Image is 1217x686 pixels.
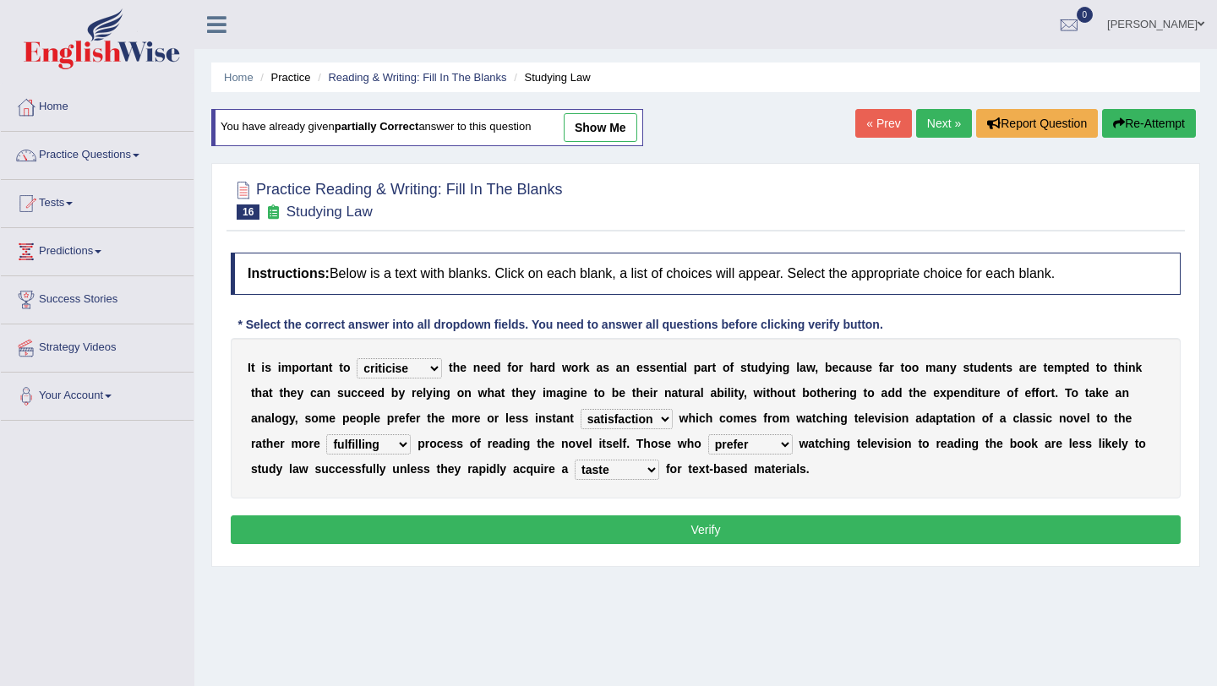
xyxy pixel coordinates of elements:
[623,361,630,374] b: n
[570,386,574,400] b: i
[747,361,751,374] b: t
[968,386,975,400] b: d
[304,411,311,425] b: s
[963,361,970,374] b: s
[248,266,330,280] b: Instructions:
[387,411,395,425] b: p
[838,361,845,374] b: c
[1040,386,1047,400] b: o
[839,386,843,400] b: i
[913,386,920,400] b: h
[282,411,290,425] b: g
[511,361,519,374] b: o
[981,361,989,374] b: d
[412,386,416,400] b: r
[969,361,974,374] b: t
[516,386,523,400] b: h
[1100,361,1108,374] b: o
[852,361,860,374] b: u
[936,361,943,374] b: a
[867,386,875,400] b: o
[1,228,194,270] a: Predictions
[800,361,806,374] b: a
[462,411,470,425] b: o
[1,180,194,222] a: Tests
[258,411,265,425] b: n
[1031,386,1035,400] b: f
[538,411,546,425] b: n
[717,386,724,400] b: b
[399,411,406,425] b: e
[311,411,319,425] b: o
[563,411,570,425] b: n
[264,204,281,220] small: Exam occurring question
[251,361,255,374] b: t
[474,411,481,425] b: e
[940,386,947,400] b: x
[754,386,763,400] b: w
[679,411,689,425] b: w
[291,386,297,400] b: e
[976,109,1098,138] button: Report Question
[494,411,499,425] b: r
[909,386,913,400] b: t
[738,386,744,400] b: y
[889,361,893,374] b: r
[895,386,903,400] b: d
[879,361,883,374] b: f
[710,386,717,400] b: a
[319,411,329,425] b: m
[650,361,657,374] b: s
[344,386,352,400] b: u
[766,361,772,374] b: y
[473,361,481,374] b: n
[556,411,563,425] b: a
[509,411,516,425] b: e
[916,109,972,138] a: Next »
[306,361,310,374] b: r
[571,361,579,374] b: o
[299,361,307,374] b: o
[772,361,775,374] b: i
[251,411,258,425] b: a
[1,276,194,318] a: Success Stories
[1077,7,1094,23] span: 0
[636,386,643,400] b: h
[775,361,783,374] b: n
[1065,386,1072,400] b: T
[248,361,251,374] b: I
[802,386,810,400] b: b
[1136,361,1143,374] b: k
[265,411,271,425] b: a
[650,386,653,400] b: i
[564,113,637,142] a: show me
[377,386,385,400] b: d
[933,386,940,400] b: e
[783,361,790,374] b: g
[416,411,420,425] b: r
[989,386,993,400] b: r
[712,361,717,374] b: t
[1019,361,1026,374] b: a
[904,361,912,374] b: o
[516,411,522,425] b: s
[552,411,556,425] b: t
[521,411,528,425] b: s
[1054,361,1064,374] b: m
[469,411,473,425] b: r
[1114,361,1118,374] b: t
[598,386,605,400] b: o
[766,386,770,400] b: t
[1047,361,1054,374] b: e
[427,411,431,425] b: t
[632,386,636,400] b: t
[832,361,839,374] b: e
[796,361,800,374] b: l
[356,411,363,425] b: o
[694,361,701,374] b: p
[297,386,303,400] b: y
[460,361,467,374] b: e
[256,69,310,85] li: Practice
[684,361,687,374] b: l
[523,386,530,400] b: e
